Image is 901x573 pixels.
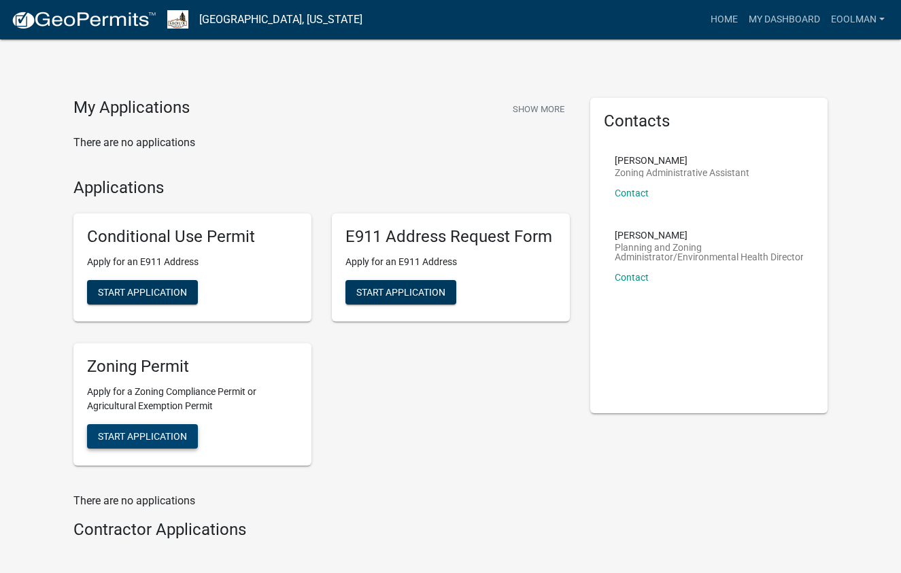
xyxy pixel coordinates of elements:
[615,188,649,198] a: Contact
[98,287,187,298] span: Start Application
[615,168,749,177] p: Zoning Administrative Assistant
[87,424,198,449] button: Start Application
[87,255,298,269] p: Apply for an E911 Address
[199,8,362,31] a: [GEOGRAPHIC_DATA], [US_STATE]
[73,493,570,509] p: There are no applications
[73,135,570,151] p: There are no applications
[73,178,570,476] wm-workflow-list-section: Applications
[615,156,749,165] p: [PERSON_NAME]
[705,7,743,33] a: Home
[73,520,570,545] wm-workflow-list-section: Contractor Applications
[73,178,570,198] h4: Applications
[826,7,890,33] a: eoolman
[356,287,445,298] span: Start Application
[98,430,187,441] span: Start Application
[604,111,815,131] h5: Contacts
[743,7,826,33] a: My Dashboard
[615,230,804,240] p: [PERSON_NAME]
[615,272,649,283] a: Contact
[345,255,556,269] p: Apply for an E911 Address
[615,243,804,262] p: Planning and Zoning Administrator/Environmental Health Director
[345,280,456,305] button: Start Application
[73,98,190,118] h4: My Applications
[87,227,298,247] h5: Conditional Use Permit
[167,10,188,29] img: Sioux County, Iowa
[87,280,198,305] button: Start Application
[87,385,298,413] p: Apply for a Zoning Compliance Permit or Agricultural Exemption Permit
[87,357,298,377] h5: Zoning Permit
[507,98,570,120] button: Show More
[345,227,556,247] h5: E911 Address Request Form
[73,520,570,540] h4: Contractor Applications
